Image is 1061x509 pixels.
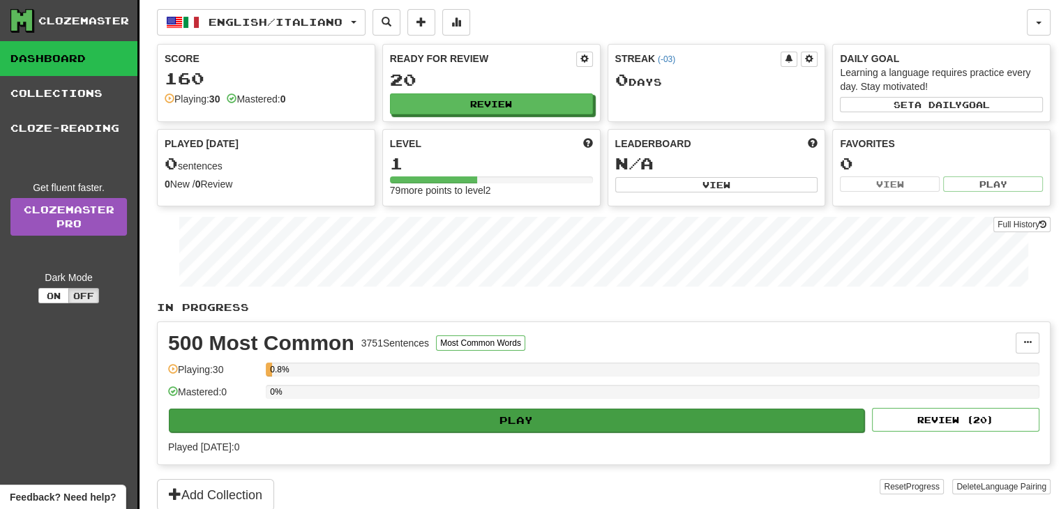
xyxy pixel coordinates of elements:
a: (-03) [658,54,675,64]
strong: 30 [209,93,220,105]
button: Play [169,409,864,432]
div: 3751 Sentences [361,336,429,350]
div: 160 [165,70,368,87]
div: Playing: 30 [168,363,259,386]
strong: 0 [280,93,286,105]
div: 0 [840,155,1043,172]
span: a daily [915,100,962,109]
button: Off [68,288,99,303]
button: Review (20) [872,408,1039,432]
div: Mastered: 0 [168,385,259,408]
button: On [38,288,69,303]
button: Seta dailygoal [840,97,1043,112]
button: English/Italiano [157,9,366,36]
div: Daily Goal [840,52,1043,66]
span: Played [DATE] [165,137,239,151]
button: Search sentences [373,9,400,36]
div: Get fluent faster. [10,181,127,195]
div: Dark Mode [10,271,127,284]
button: Most Common Words [436,335,525,351]
span: Progress [906,482,940,492]
span: Level [390,137,421,151]
div: Ready for Review [390,52,576,66]
div: sentences [165,155,368,173]
div: 1 [390,155,593,172]
button: Full History [993,217,1051,232]
div: 20 [390,71,593,89]
div: 79 more points to level 2 [390,183,593,197]
a: ClozemasterPro [10,198,127,236]
span: Score more points to level up [583,137,593,151]
span: Language Pairing [981,482,1046,492]
span: This week in points, UTC [808,137,818,151]
div: Learning a language requires practice every day. Stay motivated! [840,66,1043,93]
button: DeleteLanguage Pairing [952,479,1051,494]
button: Add sentence to collection [407,9,435,36]
div: Playing: [165,92,220,106]
button: ResetProgress [880,479,943,494]
div: Clozemaster [38,14,129,28]
div: Day s [615,71,818,89]
div: Favorites [840,137,1043,151]
div: Score [165,52,368,66]
span: Played [DATE]: 0 [168,441,239,453]
div: 500 Most Common [168,333,354,354]
button: View [615,177,818,192]
div: 0.8% [270,363,272,377]
button: Review [390,93,593,114]
span: 0 [165,153,178,173]
span: English / Italiano [209,16,343,28]
span: Leaderboard [615,137,691,151]
p: In Progress [157,301,1051,314]
strong: 0 [195,178,201,190]
div: New / Review [165,177,368,191]
button: More stats [442,9,470,36]
span: 0 [615,70,629,89]
strong: 0 [165,178,170,190]
span: N/A [615,153,654,173]
button: Play [943,176,1043,192]
span: Open feedback widget [10,490,116,504]
div: Mastered: [227,92,285,106]
button: View [840,176,940,192]
div: Streak [615,52,781,66]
